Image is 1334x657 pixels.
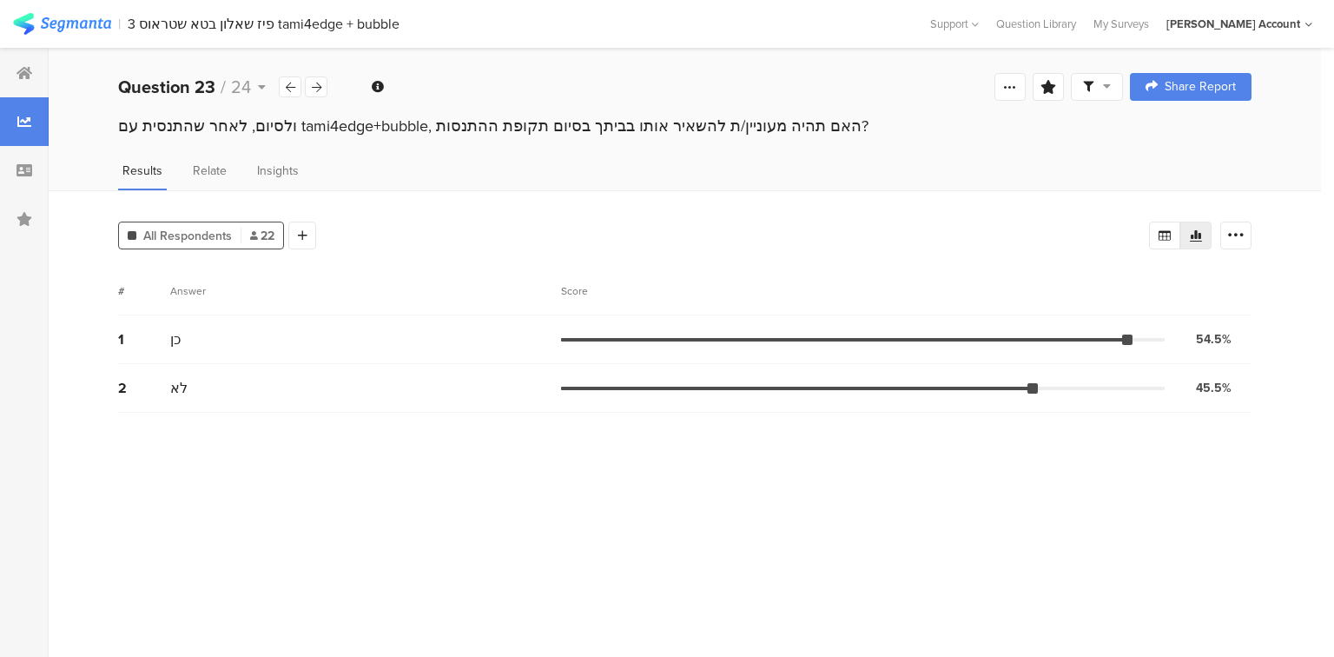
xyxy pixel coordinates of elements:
[143,227,232,245] span: All Respondents
[561,283,598,299] div: Score
[128,16,400,32] div: 3 פיז שאלון בטא שטראוס tami4edge + bubble
[170,378,188,398] span: לא
[221,74,226,100] span: /
[118,115,1251,137] div: ולסיום, לאחר שהתנסית עם tami4edge+bubble, האם תהיה מעוניין/ת להשאיר אותו בביתך בסיום תקופת ההתנסות?
[1166,16,1300,32] div: [PERSON_NAME] Account
[250,227,274,245] span: 22
[1165,81,1236,93] span: Share Report
[257,162,299,180] span: Insights
[118,283,170,299] div: #
[118,14,121,34] div: |
[987,16,1085,32] a: Question Library
[170,329,181,349] span: כן
[13,13,111,35] img: segmanta logo
[1085,16,1158,32] a: My Surveys
[118,329,170,349] div: 1
[122,162,162,180] span: Results
[930,10,979,37] div: Support
[118,378,170,398] div: 2
[193,162,227,180] span: Relate
[170,283,206,299] div: Answer
[1196,379,1232,397] div: 45.5%
[231,74,251,100] span: 24
[1196,330,1232,348] div: 54.5%
[118,74,215,100] b: Question 23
